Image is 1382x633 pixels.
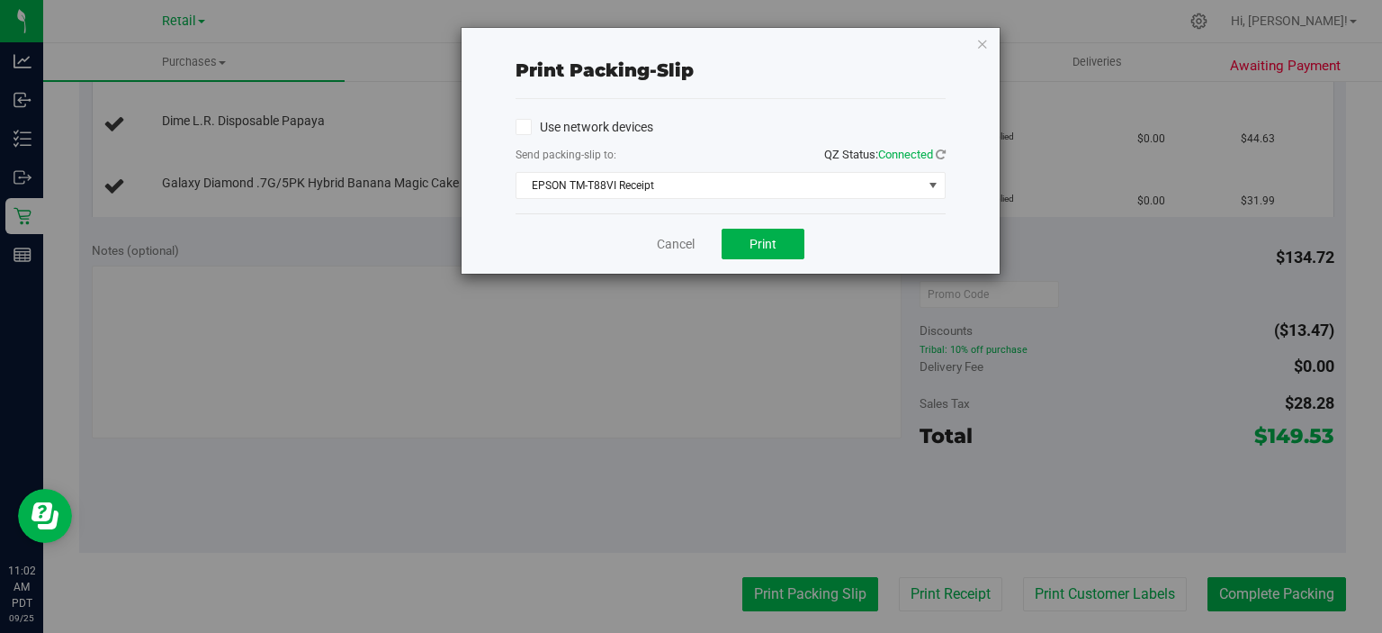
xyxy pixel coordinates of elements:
button: Print [722,229,804,259]
label: Use network devices [516,118,653,137]
span: Print packing-slip [516,59,694,81]
iframe: Resource center [18,489,72,543]
span: Print [749,237,776,251]
a: Cancel [657,235,695,254]
span: select [921,173,944,198]
span: EPSON TM-T88VI Receipt [516,173,922,198]
label: Send packing-slip to: [516,147,616,163]
span: QZ Status: [824,148,946,161]
span: Connected [878,148,933,161]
